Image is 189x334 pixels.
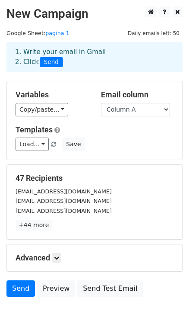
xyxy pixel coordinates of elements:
h5: 47 Recipients [16,173,173,183]
h2: New Campaign [6,6,183,21]
h5: Variables [16,90,88,100]
small: Google Sheet: [6,30,69,36]
a: Preview [37,280,75,297]
small: [EMAIL_ADDRESS][DOMAIN_NAME] [16,208,112,214]
small: [EMAIL_ADDRESS][DOMAIN_NAME] [16,188,112,195]
a: Templates [16,125,53,134]
h5: Email column [101,90,173,100]
iframe: Chat Widget [146,292,189,334]
button: Save [62,138,85,151]
a: Daily emails left: 50 [125,30,183,36]
a: Send Test Email [77,280,143,297]
a: Send [6,280,35,297]
small: [EMAIL_ADDRESS][DOMAIN_NAME] [16,198,112,204]
h5: Advanced [16,253,173,263]
span: Daily emails left: 50 [125,29,183,38]
div: Widget de chat [146,292,189,334]
a: pagina 1 [45,30,69,36]
a: Load... [16,138,49,151]
span: Send [40,57,63,67]
a: +44 more [16,220,52,231]
a: Copy/paste... [16,103,68,116]
div: 1. Write your email in Gmail 2. Click [9,47,180,67]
